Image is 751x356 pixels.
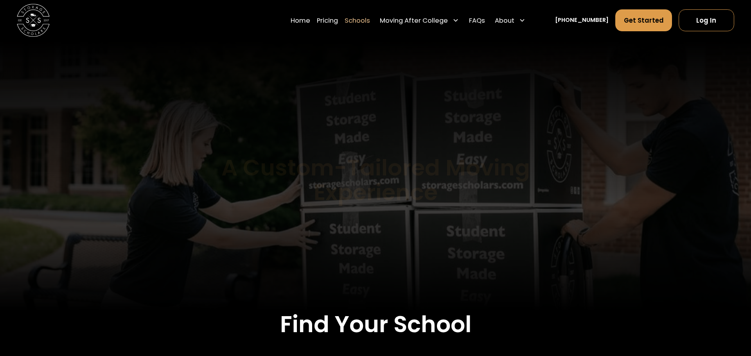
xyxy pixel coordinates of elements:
[17,4,49,36] img: Storage Scholars main logo
[495,16,514,25] div: About
[555,16,609,25] a: [PHONE_NUMBER]
[469,9,485,32] a: FAQs
[380,16,448,25] div: Moving After College
[82,311,669,338] h2: Find Your School
[679,9,734,31] a: Log In
[180,156,571,205] h1: A Custom-Tailored Moving Experience
[345,9,370,32] a: Schools
[291,9,310,32] a: Home
[317,9,338,32] a: Pricing
[615,9,672,31] a: Get Started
